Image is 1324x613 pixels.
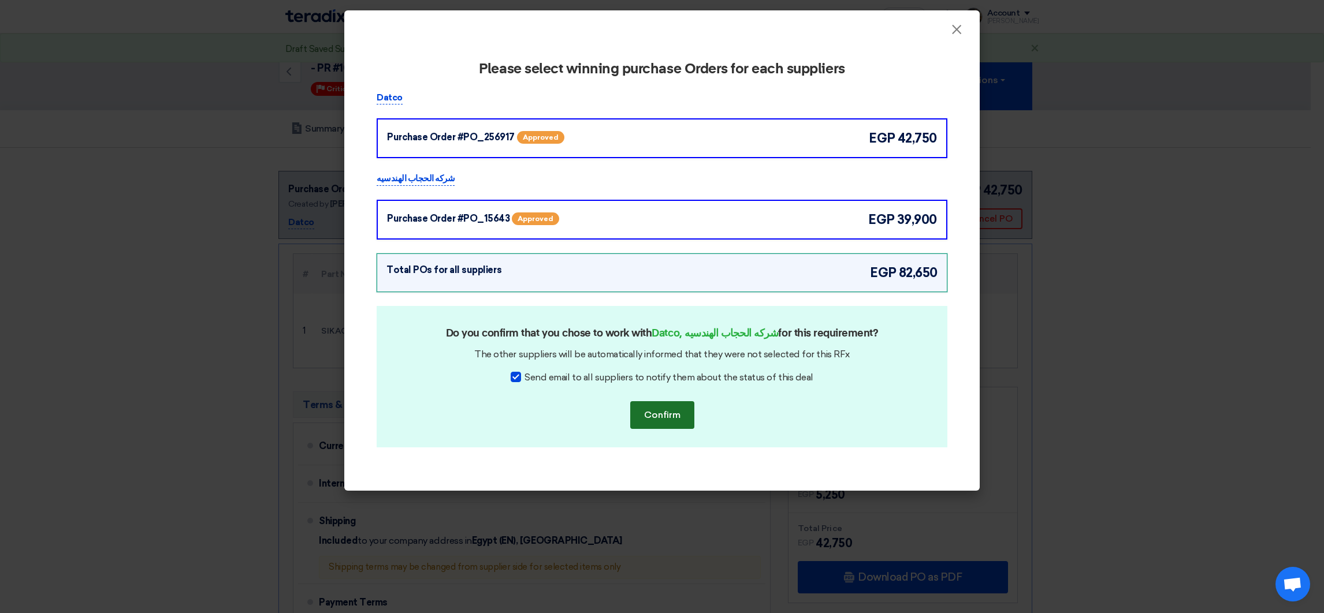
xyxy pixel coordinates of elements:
strong: Datco, شركه الحجاب الهندسيه [652,328,778,339]
p: شركه الحجاب الهندسيه [377,172,455,186]
a: Open chat [1275,567,1310,601]
span: 82,650 [899,263,938,282]
div: Total POs for all suppliers [386,263,501,277]
span: egp [869,129,895,148]
div: The other suppliers will be automatically informed that they were not selected for this RFx [395,347,929,361]
button: Close [942,18,972,42]
span: egp [868,210,895,229]
span: Send email to all suppliers to notify them about the status of this deal [525,371,813,384]
p: Datco [377,91,403,105]
h2: Do you confirm that you chose to work with for this requirement? [401,326,923,342]
span: × [951,21,962,44]
span: Approved [512,212,559,225]
div: Purchase Order #PO_15643 [387,212,509,226]
div: Purchase Order #PO_256917 [387,130,515,144]
button: Confirm [630,401,694,429]
span: egp [870,263,897,282]
span: Approved [517,131,564,144]
h2: Please select winning purchase Orders for each suppliers [377,61,947,77]
span: 39,900 [897,210,937,229]
span: 42,750 [898,129,937,148]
